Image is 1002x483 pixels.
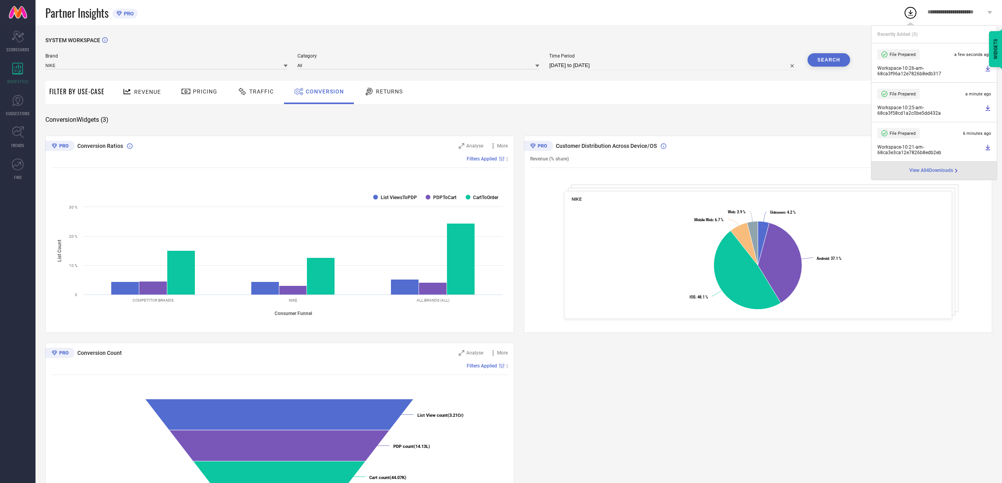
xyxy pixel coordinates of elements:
span: FWD [14,174,22,180]
text: 10 % [69,263,77,268]
span: WORKSPACE [7,78,29,84]
span: Customer Distribution Across Device/OS [556,143,657,149]
tspan: Mobile Web [694,218,712,222]
text: : 3.9 % [727,210,745,214]
span: SUGGESTIONS [6,110,30,116]
tspan: List View count [417,413,448,418]
span: Workspace - 10:25-am - 68ca3f58cd1a2c0be5dd432a [877,105,983,116]
span: Revenue (% share) [530,156,569,162]
a: Download [985,105,991,116]
text: (44.07K) [369,475,406,480]
text: : 48.1 % [689,295,708,299]
button: Search [808,53,850,67]
span: Traffic [249,88,274,95]
div: Open download page [909,168,959,174]
span: Pricing [193,88,217,95]
text: CartToOrder [473,195,499,200]
text: : 4.2 % [770,210,795,214]
div: Premium [524,141,553,153]
span: Brand [45,53,288,59]
text: : 37.1 % [816,256,841,261]
span: Time Period [549,53,798,59]
tspan: Cart count [369,475,390,480]
span: View All 4 Downloads [909,168,953,174]
span: Category [297,53,540,59]
span: PRO [122,11,134,17]
div: Open download list [903,6,918,20]
span: Recently Added ( 3 ) [877,32,918,37]
span: Conversion Ratios [77,143,123,149]
span: Workspace - 10:21-am - 68ca3e3ca12e7826b8edb2eb [877,144,983,155]
span: Conversion Widgets ( 3 ) [45,116,108,124]
text: 0 [75,293,77,297]
text: NIKE [289,298,297,302]
span: Partner Insights [45,5,108,21]
span: | [507,156,508,162]
tspan: Consumer Funnel [275,311,312,316]
span: Filter By Use-Case [49,87,105,96]
span: NIKE [571,196,581,202]
span: Filters Applied [467,363,497,369]
text: PDPToCart [433,195,456,200]
span: | [507,363,508,369]
span: TRENDS [11,142,24,148]
svg: Zoom [459,350,464,356]
span: Returns [376,88,403,95]
span: a few seconds ago [954,52,991,57]
text: : 6.7 % [694,218,723,222]
span: a minute ago [965,91,991,97]
span: 6 minutes ago [963,131,991,136]
tspan: PDP count [393,444,414,449]
text: List ViewsToPDP [381,195,417,200]
span: File Prepared [890,91,916,97]
span: File Prepared [890,52,916,57]
span: Revenue [134,89,161,95]
a: Download [985,65,991,76]
span: Filters Applied [467,156,497,162]
div: Premium [45,348,75,360]
input: Select time period [549,61,798,70]
span: More [497,143,508,149]
tspan: IOS [689,295,695,299]
span: Workspace - 10:26-am - 68ca3f96a12e7826b8edb317 [877,65,983,76]
span: SCORECARDS [6,47,30,52]
a: View All4Downloads [909,168,959,174]
span: SYSTEM WORKSPACE [45,37,100,43]
div: Premium [45,141,75,153]
span: Conversion Count [77,350,122,356]
svg: Zoom [459,143,464,149]
text: ALL BRANDS (ALL) [417,298,449,302]
a: Download [985,144,991,155]
tspan: Web [727,210,735,214]
text: 30 % [69,205,77,209]
tspan: List Count [57,240,62,262]
span: Conversion [306,88,344,95]
text: (14.13L) [393,444,430,449]
text: COMPETITOR BRANDS [133,298,174,302]
tspan: Android [816,256,828,261]
tspan: Unknown [770,210,785,214]
span: More [497,350,508,356]
text: 20 % [69,234,77,239]
span: Analyse [466,143,483,149]
span: Analyse [466,350,483,356]
span: File Prepared [890,131,916,136]
text: (3.21Cr) [417,413,464,418]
